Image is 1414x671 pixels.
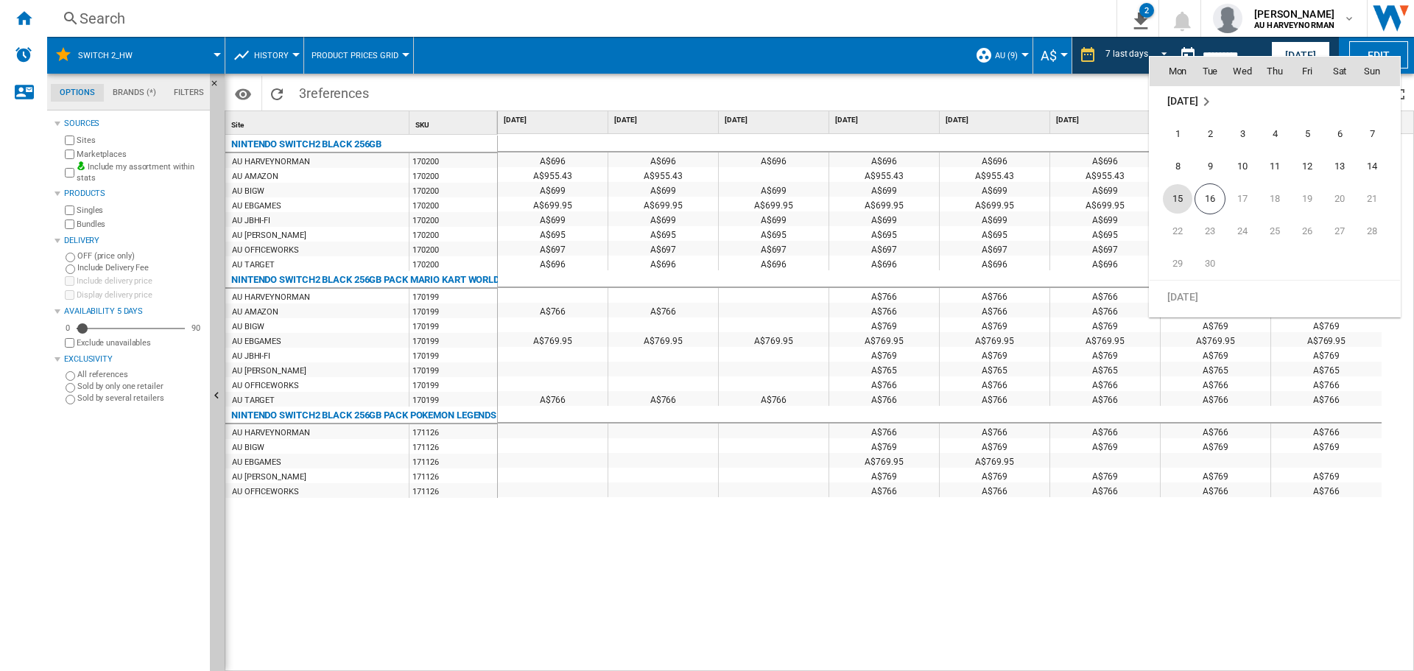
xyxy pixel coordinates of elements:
[1356,215,1400,247] td: Sunday September 28 2025
[1325,119,1354,149] span: 6
[1357,119,1387,149] span: 7
[1226,57,1259,86] th: Wed
[1291,150,1323,183] td: Friday September 12 2025
[1150,85,1400,118] td: September 2025
[1150,183,1400,215] tr: Week 3
[1194,215,1226,247] td: Tuesday September 23 2025
[1226,118,1259,150] td: Wednesday September 3 2025
[1323,150,1356,183] td: Saturday September 13 2025
[1260,119,1290,149] span: 4
[1356,150,1400,183] td: Sunday September 14 2025
[1150,57,1400,317] md-calendar: Calendar
[1228,119,1257,149] span: 3
[1150,57,1194,86] th: Mon
[1357,152,1387,181] span: 14
[1150,215,1400,247] tr: Week 4
[1323,215,1356,247] td: Saturday September 27 2025
[1323,183,1356,215] td: Saturday September 20 2025
[1150,118,1400,150] tr: Week 1
[1194,247,1226,281] td: Tuesday September 30 2025
[1163,152,1192,181] span: 8
[1291,118,1323,150] td: Friday September 5 2025
[1259,215,1291,247] td: Thursday September 25 2025
[1260,152,1290,181] span: 11
[1356,183,1400,215] td: Sunday September 21 2025
[1194,57,1226,86] th: Tue
[1194,118,1226,150] td: Tuesday September 2 2025
[1167,290,1197,302] span: [DATE]
[1163,184,1192,214] span: 15
[1228,152,1257,181] span: 10
[1323,118,1356,150] td: Saturday September 6 2025
[1194,183,1226,215] td: Tuesday September 16 2025
[1150,215,1194,247] td: Monday September 22 2025
[1195,119,1225,149] span: 2
[1325,152,1354,181] span: 13
[1292,152,1322,181] span: 12
[1291,215,1323,247] td: Friday September 26 2025
[1163,119,1192,149] span: 1
[1259,150,1291,183] td: Thursday September 11 2025
[1150,118,1194,150] td: Monday September 1 2025
[1323,57,1356,86] th: Sat
[1292,119,1322,149] span: 5
[1259,57,1291,86] th: Thu
[1195,152,1225,181] span: 9
[1150,280,1400,313] tr: Week undefined
[1226,183,1259,215] td: Wednesday September 17 2025
[1226,215,1259,247] td: Wednesday September 24 2025
[1356,57,1400,86] th: Sun
[1150,150,1400,183] tr: Week 2
[1291,183,1323,215] td: Friday September 19 2025
[1150,85,1400,118] tr: Week undefined
[1194,150,1226,183] td: Tuesday September 9 2025
[1259,118,1291,150] td: Thursday September 4 2025
[1150,247,1194,281] td: Monday September 29 2025
[1167,95,1197,107] span: [DATE]
[1150,183,1194,215] td: Monday September 15 2025
[1259,183,1291,215] td: Thursday September 18 2025
[1195,183,1225,214] span: 16
[1150,247,1400,281] tr: Week 5
[1291,57,1323,86] th: Fri
[1150,150,1194,183] td: Monday September 8 2025
[1226,150,1259,183] td: Wednesday September 10 2025
[1356,118,1400,150] td: Sunday September 7 2025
